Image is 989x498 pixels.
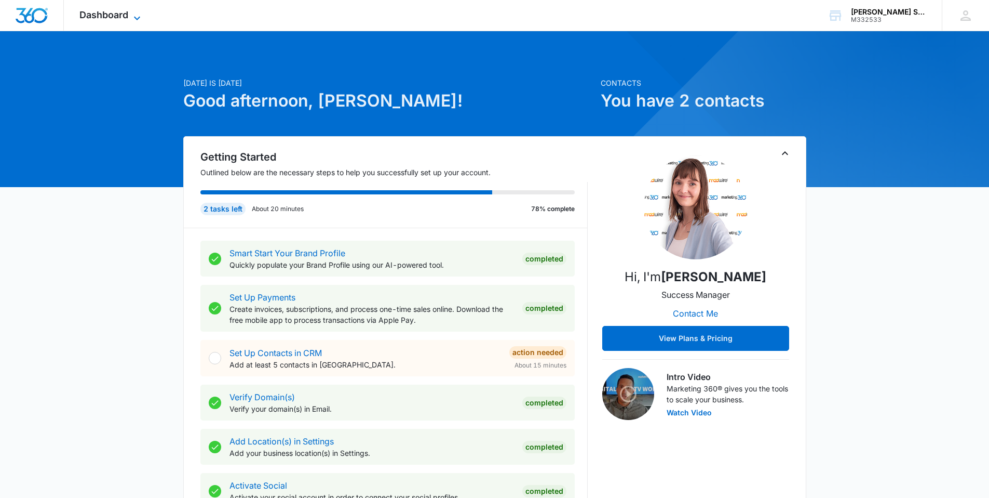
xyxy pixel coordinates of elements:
[229,248,345,258] a: Smart Start Your Brand Profile
[229,448,514,458] p: Add your business location(s) in Settings.
[644,155,748,259] img: Christy Perez
[229,480,287,491] a: Activate Social
[229,359,501,370] p: Add at least 5 contacts in [GEOGRAPHIC_DATA].
[625,268,766,286] p: Hi, I'm
[200,203,246,215] div: 2 tasks left
[602,326,789,351] button: View Plans & Pricing
[667,383,789,405] p: Marketing 360® gives you the tools to scale your business.
[601,88,806,113] h1: You have 2 contacts
[229,403,514,414] p: Verify your domain(s) in Email.
[229,259,514,270] p: Quickly populate your Brand Profile using our AI-powered tool.
[661,289,730,301] p: Success Manager
[229,292,295,303] a: Set Up Payments
[79,9,128,20] span: Dashboard
[667,371,789,383] h3: Intro Video
[183,88,594,113] h1: Good afternoon, [PERSON_NAME]!
[252,204,304,214] p: About 20 minutes
[509,346,566,359] div: Action Needed
[851,8,927,16] div: account name
[851,16,927,23] div: account id
[601,77,806,88] p: Contacts
[662,301,728,326] button: Contact Me
[200,149,588,165] h2: Getting Started
[229,348,322,358] a: Set Up Contacts in CRM
[229,436,334,447] a: Add Location(s) in Settings
[661,269,766,284] strong: [PERSON_NAME]
[522,253,566,265] div: Completed
[531,204,575,214] p: 78% complete
[229,304,514,325] p: Create invoices, subscriptions, and process one-time sales online. Download the free mobile app t...
[183,77,594,88] p: [DATE] is [DATE]
[602,368,654,420] img: Intro Video
[522,397,566,409] div: Completed
[522,441,566,453] div: Completed
[514,361,566,370] span: About 15 minutes
[522,485,566,497] div: Completed
[522,302,566,314] div: Completed
[779,147,791,160] button: Toggle Collapse
[229,392,295,402] a: Verify Domain(s)
[667,409,712,416] button: Watch Video
[200,167,588,178] p: Outlined below are the necessary steps to help you successfully set up your account.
